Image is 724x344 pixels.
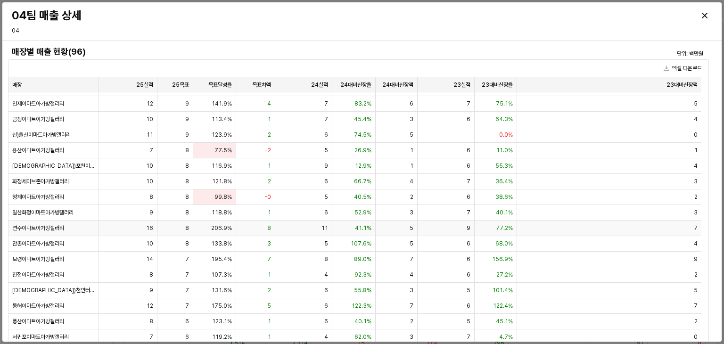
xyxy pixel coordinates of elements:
span: 1 [268,162,271,170]
span: 116.9% [212,162,232,170]
span: 9 [324,162,328,170]
span: 24대비신장액 [382,81,413,89]
span: 12 [147,100,153,107]
span: 23대비신장액 [666,81,698,89]
span: 6 [324,178,328,185]
span: 7 [694,224,698,232]
span: 6 [324,318,328,325]
span: 7 [410,255,413,263]
span: 123.1% [212,318,232,325]
span: 6 [324,287,328,294]
span: 만촌이마트아가방갤러리 [12,240,64,247]
span: 8 [149,193,153,201]
span: 107.6% [351,240,371,247]
span: 0.0% [499,131,513,139]
span: 75.1% [496,100,513,107]
span: 6 [467,240,470,247]
span: 25실적 [136,81,153,89]
span: 신)울산이마트아가방갤러리 [12,131,71,139]
span: 6 [467,162,470,170]
span: 화정세이브존아가방갤러리 [12,178,69,185]
span: 7 [185,287,189,294]
span: 89.0% [354,255,371,263]
span: 66.7% [354,178,371,185]
span: 8 [185,162,189,170]
span: 청계이마트아가방갤러리 [12,193,64,201]
span: 일산화정이마트아가방갤러리 [12,209,74,216]
span: 5 [410,131,413,139]
span: 133.8% [211,240,232,247]
span: 4.7% [499,333,513,341]
span: 2 [268,178,271,185]
span: 6 [185,318,189,325]
span: 1 [410,147,413,154]
span: 99.8% [214,193,232,201]
span: 12.9% [355,162,371,170]
span: 118.8% [212,209,232,216]
span: 8 [185,193,189,201]
span: 10 [146,240,153,247]
span: 6 [467,302,470,310]
span: 2 [410,318,413,325]
span: 74.5% [354,131,371,139]
span: 목표달성율 [208,81,232,89]
span: 6 [467,193,470,201]
span: 1 [268,318,271,325]
span: 156.9% [492,255,513,263]
span: 3 [410,333,413,341]
span: 10 [146,178,153,185]
span: 5 [694,100,698,107]
span: 6 [324,302,328,310]
span: 7 [267,255,271,263]
span: 3 [410,115,413,123]
span: 41.1% [355,224,371,232]
span: 14 [146,255,153,263]
span: 131.6% [212,287,232,294]
span: 122.3% [352,302,371,310]
span: 8 [185,147,189,154]
span: 3 [267,240,271,247]
span: 0 [694,333,698,341]
span: 36.4% [495,178,513,185]
span: 5 [324,147,328,154]
span: 141.9% [212,100,232,107]
span: 동해이마트아가방갤러리 [12,302,64,310]
span: 8 [185,240,189,247]
span: 6 [324,131,328,139]
span: 1 [268,209,271,216]
span: 7 [694,302,698,310]
span: 9 [694,255,698,263]
span: 7 [324,100,328,107]
span: 7 [467,178,470,185]
button: 엑셀 다운로드 [660,63,706,74]
span: 122.4% [493,302,513,310]
span: 55.3% [495,162,513,170]
span: 77.2% [496,224,513,232]
span: 2 [694,271,698,278]
span: 206.9% [211,224,232,232]
span: 7 [324,115,328,123]
span: 4 [694,162,698,170]
span: 23대비신장율 [482,81,513,89]
span: 10 [146,162,153,170]
span: 5 [467,287,470,294]
span: [DEMOGRAPHIC_DATA])천안터미널이마트아가방 [12,287,95,294]
span: [DEMOGRAPHIC_DATA])포천이마트아가방 [12,162,95,170]
span: 38.6% [495,193,513,201]
span: 7 [467,209,470,216]
span: 9 [149,209,153,216]
span: 7 [467,333,470,341]
span: 45.1% [496,318,513,325]
span: 107.3% [211,271,232,278]
span: 52.9% [354,209,371,216]
span: 3 [410,287,413,294]
span: 8 [324,255,328,263]
span: 3 [694,178,698,185]
span: 8 [185,178,189,185]
p: 단위: 백만원 [598,49,703,58]
span: 4 [410,178,413,185]
span: 6 [467,115,470,123]
span: 92.3% [354,271,371,278]
h4: 매장별 매출 현황(96) [12,47,530,57]
span: 6 [467,255,470,263]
